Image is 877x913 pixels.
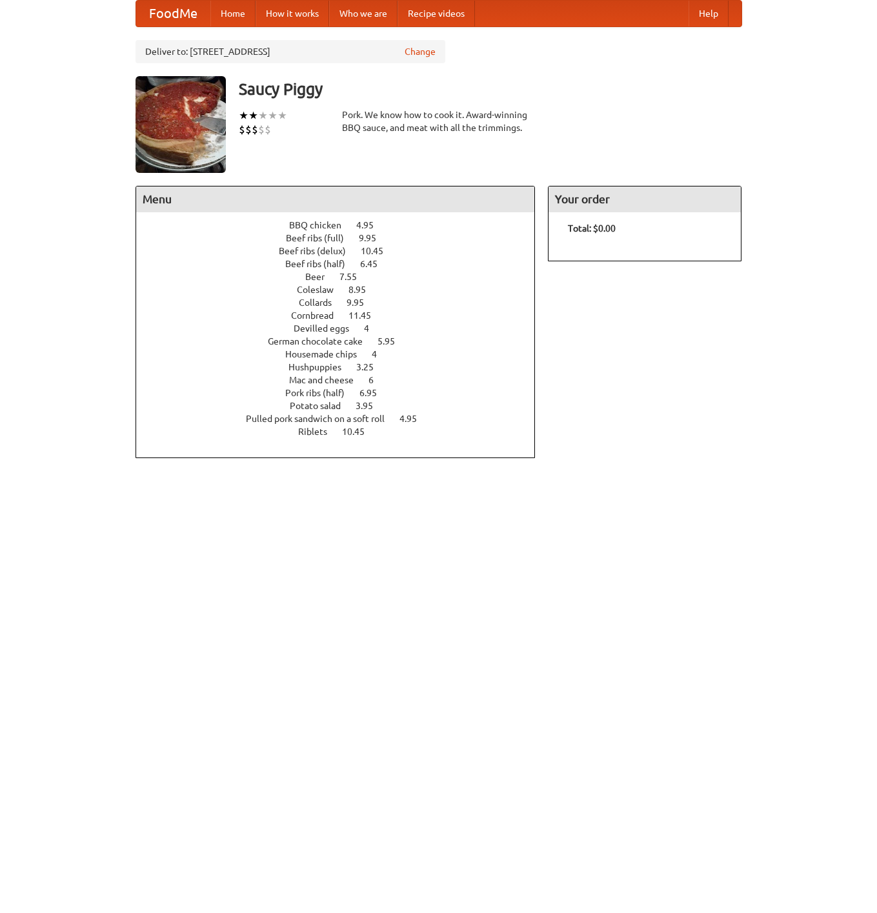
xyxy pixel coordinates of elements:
[347,297,377,308] span: 9.95
[285,259,358,269] span: Beef ribs (half)
[136,76,226,173] img: angular.jpg
[136,1,210,26] a: FoodMe
[297,285,347,295] span: Coleslaw
[398,1,475,26] a: Recipe videos
[294,323,393,334] a: Devilled eggs 4
[136,40,445,63] div: Deliver to: [STREET_ADDRESS]
[360,259,390,269] span: 6.45
[299,297,388,308] a: Collards 9.95
[364,323,382,334] span: 4
[239,76,742,102] h3: Saucy Piggy
[378,336,408,346] span: 5.95
[258,123,265,137] li: $
[329,1,398,26] a: Who we are
[285,388,358,398] span: Pork ribs (half)
[288,362,398,372] a: Hushpuppies 3.25
[298,426,388,437] a: Riblets 10.45
[277,108,287,123] li: ★
[689,1,729,26] a: Help
[239,123,245,137] li: $
[356,362,387,372] span: 3.25
[252,123,258,137] li: $
[136,186,535,212] h4: Menu
[361,246,396,256] span: 10.45
[356,401,386,411] span: 3.95
[258,108,268,123] li: ★
[356,220,387,230] span: 4.95
[405,45,436,58] a: Change
[268,336,419,346] a: German chocolate cake 5.95
[289,375,367,385] span: Mac and cheese
[291,310,395,321] a: Cornbread 11.45
[359,388,390,398] span: 6.95
[285,388,401,398] a: Pork ribs (half) 6.95
[285,259,401,269] a: Beef ribs (half) 6.45
[290,401,397,411] a: Potato salad 3.95
[288,362,354,372] span: Hushpuppies
[298,426,340,437] span: Riblets
[305,272,381,282] a: Beer 7.55
[279,246,359,256] span: Beef ribs (delux)
[285,349,401,359] a: Housemade chips 4
[286,233,400,243] a: Beef ribs (full) 9.95
[248,108,258,123] li: ★
[246,414,398,424] span: Pulled pork sandwich on a soft roll
[268,108,277,123] li: ★
[299,297,345,308] span: Collards
[279,246,407,256] a: Beef ribs (delux) 10.45
[245,123,252,137] li: $
[368,375,387,385] span: 6
[289,375,398,385] a: Mac and cheese 6
[342,426,378,437] span: 10.45
[246,414,441,424] a: Pulled pork sandwich on a soft roll 4.95
[372,349,390,359] span: 4
[289,220,354,230] span: BBQ chicken
[289,220,398,230] a: BBQ chicken 4.95
[339,272,370,282] span: 7.55
[256,1,329,26] a: How it works
[348,310,384,321] span: 11.45
[549,186,741,212] h4: Your order
[210,1,256,26] a: Home
[285,349,370,359] span: Housemade chips
[297,285,390,295] a: Coleslaw 8.95
[290,401,354,411] span: Potato salad
[305,272,338,282] span: Beer
[286,233,357,243] span: Beef ribs (full)
[348,285,379,295] span: 8.95
[294,323,362,334] span: Devilled eggs
[399,414,430,424] span: 4.95
[359,233,389,243] span: 9.95
[342,108,536,134] div: Pork. We know how to cook it. Award-winning BBQ sauce, and meat with all the trimmings.
[291,310,347,321] span: Cornbread
[265,123,271,137] li: $
[268,336,376,346] span: German chocolate cake
[568,223,616,234] b: Total: $0.00
[239,108,248,123] li: ★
